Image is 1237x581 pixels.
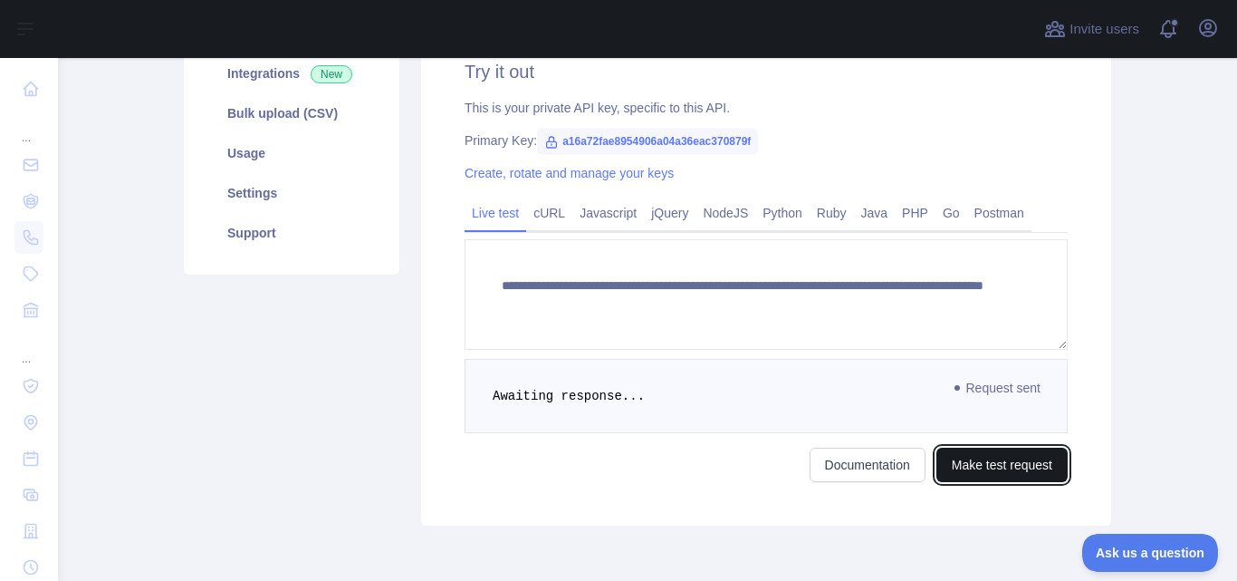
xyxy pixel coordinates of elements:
[14,330,43,366] div: ...
[206,133,378,173] a: Usage
[537,128,758,155] span: a16a72fae8954906a04a36eac370879f
[1040,15,1143,44] button: Invite users
[14,109,43,145] div: ...
[465,166,674,180] a: Create, rotate and manage your keys
[967,199,1031,228] a: Postman
[644,199,695,228] a: jQuery
[206,93,378,133] a: Bulk upload (CSV)
[493,389,645,403] span: Awaiting response...
[810,448,925,482] a: Documentation
[206,173,378,213] a: Settings
[1082,534,1219,572] iframe: Toggle Customer Support
[895,199,935,228] a: PHP
[465,99,1068,117] div: This is your private API key, specific to this API.
[465,131,1068,150] div: Primary Key:
[526,199,572,228] a: cURL
[755,199,810,228] a: Python
[572,199,644,228] a: Javascript
[695,199,755,228] a: NodeJS
[946,377,1050,399] span: Request sent
[206,213,378,253] a: Support
[936,448,1068,482] button: Make test request
[465,59,1068,84] h2: Try it out
[206,53,378,93] a: Integrations New
[465,199,526,228] a: Live test
[935,199,967,228] a: Go
[311,65,352,83] span: New
[1069,19,1139,40] span: Invite users
[854,199,896,228] a: Java
[810,199,854,228] a: Ruby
